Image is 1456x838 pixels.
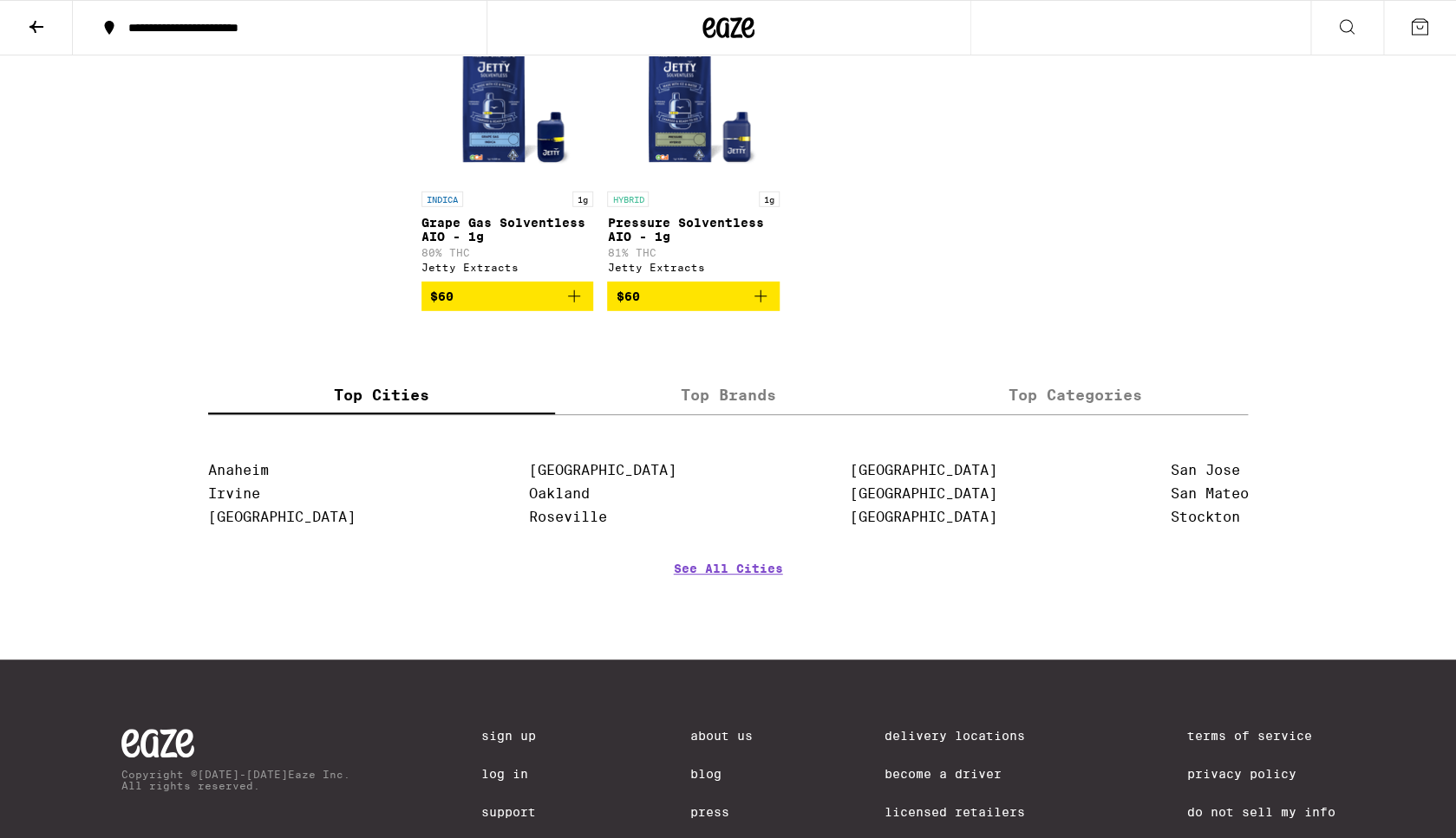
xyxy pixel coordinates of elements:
a: Sign Up [481,729,559,743]
p: Copyright © [DATE]-[DATE] Eaze Inc. All rights reserved. [121,769,350,791]
p: HYBRID [607,192,649,207]
div: Jetty Extracts [607,262,780,273]
span: Hi. Need any help? [10,12,125,26]
a: Oakland [529,485,590,502]
img: Jetty Extracts - Pressure Solventless AIO - 1g [607,10,780,183]
a: Roseville [529,509,607,525]
a: Log In [481,767,559,781]
a: Privacy Policy [1187,767,1335,781]
a: San Mateo [1170,485,1248,502]
p: 81% THC [607,247,780,258]
button: Add to bag [421,282,594,311]
a: Delivery Locations [884,729,1055,743]
a: Open page for Pressure Solventless AIO - 1g from Jetty Extracts [607,10,780,282]
label: Top Categories [901,377,1248,414]
p: 80% THC [421,247,594,258]
span: $60 [430,289,454,303]
button: Add to bag [607,282,780,311]
a: [GEOGRAPHIC_DATA] [849,485,996,502]
img: Jetty Extracts - Grape Gas Solventless AIO - 1g [421,10,594,183]
a: About Us [690,729,753,743]
p: 1g [572,192,593,207]
a: [GEOGRAPHIC_DATA] [208,509,356,525]
a: Licensed Retailers [884,805,1055,819]
a: See All Cities [674,562,783,626]
a: Anaheim [208,462,269,478]
a: [GEOGRAPHIC_DATA] [849,509,996,525]
a: Support [481,805,559,819]
p: INDICA [421,192,463,207]
a: Become a Driver [884,767,1055,781]
a: [GEOGRAPHIC_DATA] [529,462,676,478]
p: Grape Gas Solventless AIO - 1g [421,216,594,244]
a: Terms of Service [1187,729,1335,743]
span: $60 [616,289,639,303]
div: Jetty Extracts [421,262,594,273]
a: Press [690,805,753,819]
p: 1g [759,192,780,207]
a: Irvine [208,485,260,502]
div: tabs [208,377,1249,415]
a: Do Not Sell My Info [1187,805,1335,819]
label: Top Brands [555,377,902,414]
a: [GEOGRAPHIC_DATA] [849,462,996,478]
p: Pressure Solventless AIO - 1g [607,216,780,244]
a: San Jose [1170,462,1239,478]
a: Stockton [1170,509,1239,525]
a: Open page for Grape Gas Solventless AIO - 1g from Jetty Extracts [421,10,594,282]
a: Blog [690,767,753,781]
label: Top Cities [208,377,555,414]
